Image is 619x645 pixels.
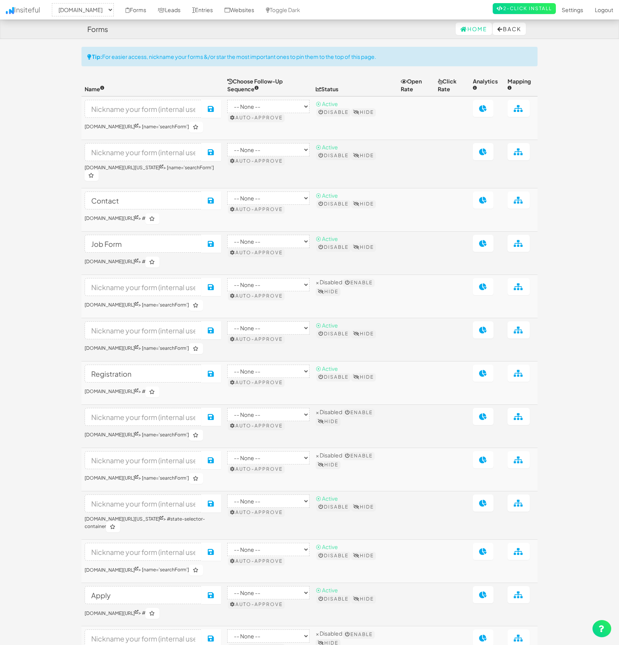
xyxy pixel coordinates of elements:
button: Hide [351,595,376,603]
a: [DOMAIN_NAME][URL] [85,124,138,129]
button: Disable [317,108,350,116]
h6: > [name='searchForm'] [85,165,221,181]
button: Hide [351,330,376,338]
h6: > [name='searchForm'] [85,122,221,133]
h6: > [name='searchForm'] [85,343,221,354]
a: Home [456,23,492,35]
span: × Disabled [316,408,342,415]
button: Hide [351,152,376,159]
button: Auto-approve [228,114,285,122]
span: Name [85,85,104,92]
span: × Disabled [316,278,342,285]
button: Disable [317,200,350,208]
input: Nickname your form (internal use only) [85,408,202,426]
button: Hide [351,373,376,381]
span: ⦿ Active [316,235,338,242]
button: Disable [317,152,350,159]
h6: > [name='searchForm'] [85,565,221,576]
a: [DOMAIN_NAME][URL] [85,475,138,481]
a: [DOMAIN_NAME][URL][US_STATE] [85,165,163,170]
th: Open Rate [398,74,435,96]
h6: > [name='searchForm'] [85,300,221,311]
button: Disable [317,552,350,560]
button: Hide [351,200,376,208]
img: icon.png [6,7,14,14]
a: [DOMAIN_NAME][URL] [85,302,138,308]
input: Nickname your form (internal use only) [85,586,202,604]
input: Nickname your form (internal use only) [85,191,202,209]
button: Disable [317,503,350,511]
th: Click Rate [435,74,470,96]
h4: Forms [87,25,108,33]
button: Auto-approve [228,601,285,608]
button: Auto-approve [228,465,285,473]
span: ⦿ Active [316,587,338,594]
button: Hide [351,108,376,116]
button: Hide [316,461,340,469]
button: Disable [317,330,350,338]
span: ⦿ Active [316,543,338,550]
h6: > # [85,608,221,619]
a: 2-Click Install [493,3,556,14]
th: Status [313,74,398,96]
button: Auto-approve [228,292,285,300]
input: Nickname your form (internal use only) [85,321,202,339]
input: Nickname your form (internal use only) [85,365,202,383]
a: [DOMAIN_NAME][URL] [85,388,138,394]
a: [DOMAIN_NAME][URL] [85,215,138,221]
h6: > [name='searchForm'] [85,473,221,484]
a: [DOMAIN_NAME][URL] [85,567,138,573]
button: Disable [317,243,350,251]
a: [DOMAIN_NAME][URL] [85,345,138,351]
button: Auto-approve [228,379,285,386]
span: × Disabled [316,452,342,459]
input: Nickname your form (internal use only) [85,494,202,512]
button: Hide [316,418,340,425]
span: ⦿ Active [316,495,338,502]
span: ⦿ Active [316,365,338,372]
a: [DOMAIN_NAME][URL][US_STATE] [85,516,163,522]
span: ⦿ Active [316,100,338,107]
button: Back [493,23,526,35]
span: × Disabled [316,630,342,637]
h6: > # [85,213,221,224]
a: [DOMAIN_NAME][URL] [85,259,138,264]
input: Nickname your form (internal use only) [85,278,202,296]
h6: > [name='searchForm'] [85,430,221,441]
button: Enable [343,409,375,416]
button: Disable [317,595,350,603]
button: Enable [343,279,375,287]
div: For easier access, nickname your forms &/or star the most important ones to pin them to the top o... [81,47,538,66]
input: Nickname your form (internal use only) [85,451,202,469]
button: Auto-approve [228,249,285,257]
span: ⦿ Active [316,192,338,199]
button: Auto-approve [228,509,285,516]
button: Auto-approve [228,335,285,343]
button: Hide [351,243,376,251]
button: Auto-approve [228,422,285,430]
span: ⦿ Active [316,322,338,329]
button: Hide [351,503,376,511]
input: Nickname your form (internal use only) [85,543,202,561]
a: [DOMAIN_NAME][URL] [85,610,138,616]
button: Enable [343,452,375,460]
input: Nickname your form (internal use only) [85,143,202,161]
button: Hide [351,552,376,560]
strong: Tip: [92,53,102,60]
span: ⦿ Active [316,144,338,151]
span: Analytics [473,78,498,92]
span: Mapping [508,78,531,92]
h6: > # [85,257,221,268]
input: Nickname your form (internal use only) [85,100,202,118]
span: Choose Follow-Up Sequence [227,78,283,92]
h6: > #state-selector-container [85,516,221,532]
a: [DOMAIN_NAME][URL] [85,432,138,438]
button: Auto-approve [228,557,285,565]
button: Auto-approve [228,157,285,165]
button: Auto-approve [228,206,285,213]
button: Enable [343,631,375,638]
input: Nickname your form (internal use only) [85,235,202,253]
button: Disable [317,373,350,381]
h6: > # [85,386,221,397]
button: Hide [316,288,340,296]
